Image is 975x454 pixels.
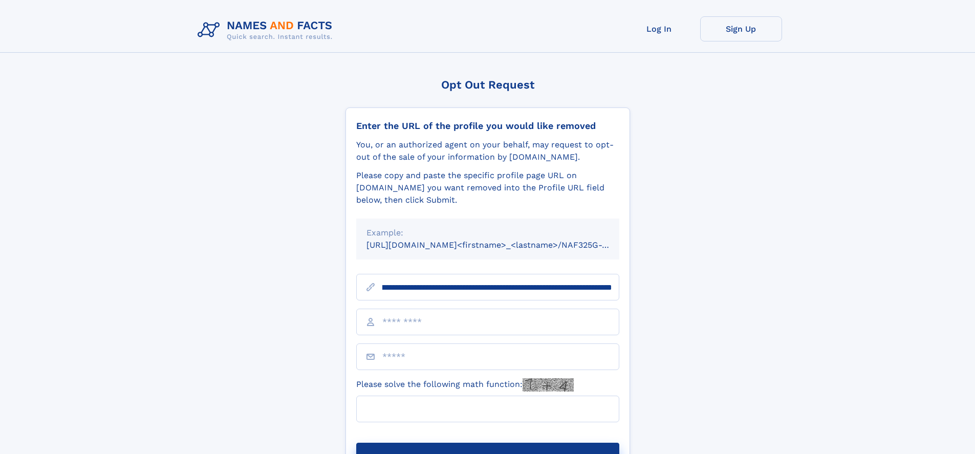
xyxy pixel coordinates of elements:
[366,227,609,239] div: Example:
[193,16,341,44] img: Logo Names and Facts
[356,139,619,163] div: You, or an authorized agent on your behalf, may request to opt-out of the sale of your informatio...
[356,169,619,206] div: Please copy and paste the specific profile page URL on [DOMAIN_NAME] you want removed into the Pr...
[618,16,700,41] a: Log In
[345,78,630,91] div: Opt Out Request
[700,16,782,41] a: Sign Up
[366,240,639,250] small: [URL][DOMAIN_NAME]<firstname>_<lastname>/NAF325G-xxxxxxxx
[356,120,619,132] div: Enter the URL of the profile you would like removed
[356,378,574,392] label: Please solve the following math function:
